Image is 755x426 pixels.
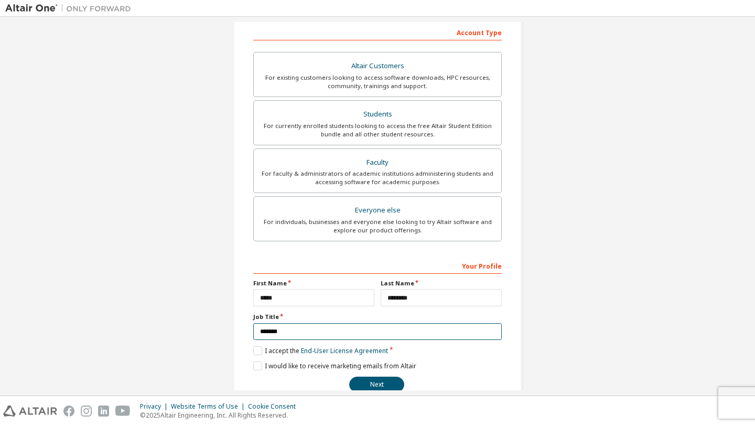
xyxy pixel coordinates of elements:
[253,346,388,355] label: I accept the
[260,218,495,235] div: For individuals, businesses and everyone else looking to try Altair software and explore our prod...
[98,406,109,417] img: linkedin.svg
[253,257,502,274] div: Your Profile
[5,3,136,14] img: Altair One
[260,73,495,90] div: For existing customers looking to access software downloads, HPC resources, community, trainings ...
[253,361,416,370] label: I would like to receive marketing emails from Altair
[349,377,404,392] button: Next
[260,169,495,186] div: For faculty & administrators of academic institutions administering students and accessing softwa...
[140,411,302,420] p: © 2025 Altair Engineering, Inc. All Rights Reserved.
[140,402,171,411] div: Privacy
[253,279,374,287] label: First Name
[260,107,495,122] div: Students
[171,402,248,411] div: Website Terms of Use
[260,203,495,218] div: Everyone else
[253,24,502,40] div: Account Type
[3,406,57,417] img: altair_logo.svg
[248,402,302,411] div: Cookie Consent
[63,406,74,417] img: facebook.svg
[301,346,388,355] a: End-User License Agreement
[81,406,92,417] img: instagram.svg
[115,406,131,417] img: youtube.svg
[381,279,502,287] label: Last Name
[253,313,502,321] label: Job Title
[260,122,495,139] div: For currently enrolled students looking to access the free Altair Student Edition bundle and all ...
[260,155,495,170] div: Faculty
[260,59,495,73] div: Altair Customers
